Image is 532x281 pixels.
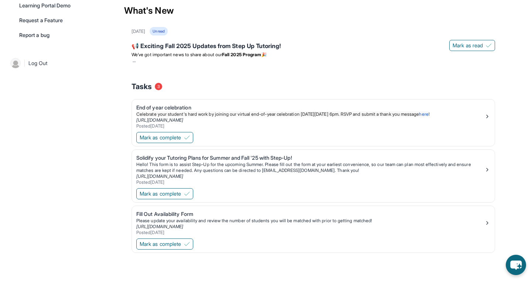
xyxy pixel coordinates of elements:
[28,60,48,67] span: Log Out
[15,28,87,42] a: Report a bug
[261,52,267,57] span: 🎉
[132,52,222,57] span: We’ve got important news to share about our
[132,41,495,52] div: 📢 Exciting Fall 2025 Updates from Step Up Tutoring!
[136,173,183,179] a: [URL][DOMAIN_NAME]
[10,58,21,68] img: user-img
[486,43,492,48] img: Mark as read
[419,111,428,117] a: here
[453,42,483,49] span: Mark as read
[136,238,193,250] button: Mark as complete
[24,59,25,68] span: |
[184,241,190,247] img: Mark as complete
[136,230,484,236] div: Posted [DATE]
[132,81,152,92] span: Tasks
[136,188,193,199] button: Mark as complete
[222,52,261,57] strong: Fall 2025 Program
[132,206,495,237] a: Fill Out Availability FormPlease update your availability and review the number of students you w...
[136,218,484,224] div: Please update your availability and review the number of students you will be matched with prior ...
[136,111,419,117] span: Celebrate your student's hard work by joining our virtual end-of-year celebration [DATE][DATE] 6p...
[15,14,87,27] a: Request a Feature
[136,123,484,129] div: Posted [DATE]
[140,134,181,141] span: Mark as complete
[184,135,190,140] img: Mark as complete
[150,27,167,35] div: Unread
[140,240,181,248] span: Mark as complete
[132,99,495,131] a: End of year celebrationCelebrate your student's hard work by joining our virtual end-of-year cele...
[136,111,484,117] p: !
[136,224,183,229] a: [URL][DOMAIN_NAME]
[136,162,484,173] p: Hello! This form is to assist Step-Up for the upcoming Summer. Please fill out the form at your e...
[136,179,484,185] div: Posted [DATE]
[140,190,181,197] span: Mark as complete
[132,28,145,34] div: [DATE]
[132,150,495,187] a: Solidify your Tutoring Plans for Summer and Fall '25 with Step-Up!Hello! This form is to assist S...
[155,83,162,90] span: 3
[506,255,526,275] button: chat-button
[7,55,87,71] a: |Log Out
[136,104,484,111] div: End of year celebration
[136,132,193,143] button: Mark as complete
[184,191,190,197] img: Mark as complete
[136,154,484,162] div: Solidify your Tutoring Plans for Summer and Fall '25 with Step-Up!
[449,40,495,51] button: Mark as read
[136,117,183,123] a: [URL][DOMAIN_NAME]
[136,210,484,218] div: Fill Out Availability Form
